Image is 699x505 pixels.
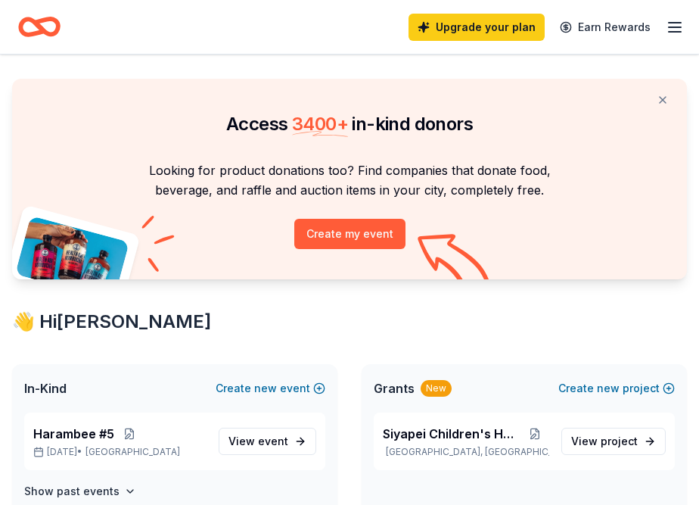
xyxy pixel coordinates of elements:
[33,425,114,443] span: Harambee #5
[85,446,180,458] span: [GEOGRAPHIC_DATA]
[561,428,666,455] a: View project
[418,234,493,291] img: Curvy arrow
[421,380,452,397] div: New
[551,14,660,41] a: Earn Rewards
[33,446,207,458] p: [DATE] •
[216,379,325,397] button: Createnewevent
[383,425,520,443] span: Siyapei Children's Home
[254,379,277,397] span: new
[258,435,288,447] span: event
[292,113,348,135] span: 3400 +
[24,482,136,500] button: Show past events
[24,379,67,397] span: In-Kind
[383,446,549,458] p: [GEOGRAPHIC_DATA], [GEOGRAPHIC_DATA]
[12,310,687,334] div: 👋 Hi [PERSON_NAME]
[409,14,545,41] a: Upgrade your plan
[294,219,405,249] button: Create my event
[228,432,288,450] span: View
[597,379,620,397] span: new
[30,161,669,201] p: Looking for product donations too? Find companies that donate food, beverage, and raffle and auct...
[219,428,316,455] a: View event
[18,9,61,45] a: Home
[24,482,120,500] h4: Show past events
[374,379,415,397] span: Grants
[571,432,638,450] span: View
[226,113,473,135] span: Access in-kind donors
[601,435,638,447] span: project
[558,379,675,397] button: Createnewproject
